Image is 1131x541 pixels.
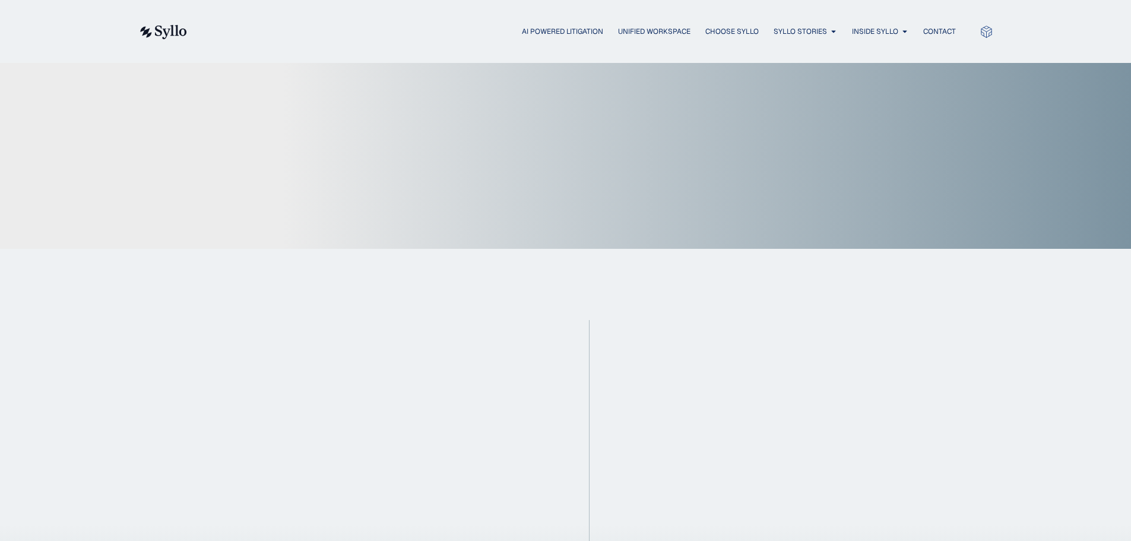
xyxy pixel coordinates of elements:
[705,26,759,37] a: Choose Syllo
[211,26,956,37] div: Menu Toggle
[522,26,603,37] a: AI Powered Litigation
[852,26,898,37] a: Inside Syllo
[923,26,956,37] a: Contact
[211,26,956,37] nav: Menu
[138,25,187,39] img: syllo
[774,26,827,37] a: Syllo Stories
[618,26,690,37] a: Unified Workspace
